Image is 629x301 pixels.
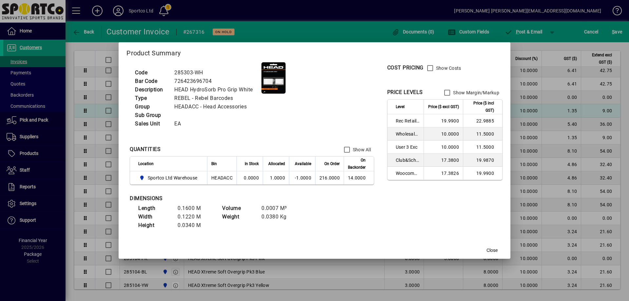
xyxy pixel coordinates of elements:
[171,68,261,77] td: 285303-WH
[171,77,261,85] td: 726423696704
[424,141,463,154] td: 10.0000
[344,171,374,184] td: 14.0000
[132,94,171,103] td: Type
[424,127,463,141] td: 10.0000
[207,171,237,184] td: HEADACC
[119,42,510,61] h2: Product Summary
[258,213,297,221] td: 0.0380 Kg
[424,167,463,180] td: 17.3826
[424,154,463,167] td: 17.3800
[268,160,285,167] span: Allocated
[171,120,261,128] td: EA
[463,154,502,167] td: 19.9870
[396,170,420,177] span: Woocommerce Retail
[486,247,498,254] span: Close
[467,100,494,114] span: Price ($ incl GST)
[463,167,502,180] td: 19.9900
[135,204,174,213] td: Length
[174,204,214,213] td: 0.1600 M
[132,120,171,128] td: Sales Unit
[171,85,261,94] td: HEAD HydroSorb Pro Grip White
[319,175,340,180] span: 216.0000
[237,171,263,184] td: 0.0000
[132,68,171,77] td: Code
[130,195,294,202] div: DIMENSIONS
[482,244,503,256] button: Close
[148,175,197,181] span: Sportco Ltd Warehouse
[132,77,171,85] td: Bar Code
[295,160,311,167] span: Available
[245,160,259,167] span: In Stock
[132,85,171,94] td: Description
[463,127,502,141] td: 11.5000
[396,157,420,163] span: Club&School Exc
[396,118,420,124] span: Rec Retail Inc
[130,145,161,153] div: QUANTITIES
[261,62,286,94] img: contain
[324,160,340,167] span: On Order
[258,204,297,213] td: 0.0007 M³
[263,171,289,184] td: 1.0000
[219,204,258,213] td: Volume
[396,131,420,137] span: Wholesale Exc
[132,103,171,111] td: Group
[352,146,371,153] label: Show All
[452,89,499,96] label: Show Margin/Markup
[171,103,261,111] td: HEADACC - Head Accessories
[396,103,405,110] span: Level
[463,114,502,127] td: 22.9885
[219,213,258,221] td: Weight
[138,160,154,167] span: Location
[138,174,200,182] span: Sportco Ltd Warehouse
[135,213,174,221] td: Width
[387,88,423,96] div: PRICE LEVELS
[424,114,463,127] td: 19.9900
[171,94,261,103] td: REBEL - Rebel Barcodes
[428,103,459,110] span: Price ($ excl GST)
[289,171,315,184] td: -1.0000
[463,141,502,154] td: 11.5000
[211,160,217,167] span: Bin
[174,221,214,230] td: 0.0340 M
[132,111,171,120] td: Sub Group
[135,221,174,230] td: Height
[435,65,461,71] label: Show Costs
[387,64,424,72] div: COST PRICING
[174,213,214,221] td: 0.1220 M
[348,157,366,171] span: On Backorder
[396,144,420,150] span: User 3 Exc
